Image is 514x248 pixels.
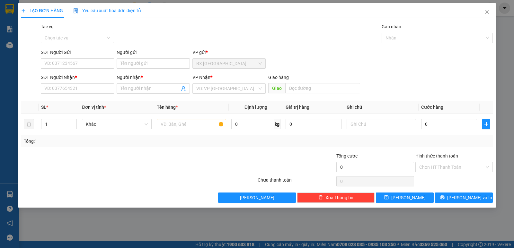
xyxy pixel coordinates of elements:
[325,194,353,201] span: Xóa Thông tin
[244,105,267,110] span: Định lượng
[482,119,490,129] button: plus
[24,119,34,129] button: delete
[157,105,178,110] span: Tên hàng
[257,176,336,188] div: Chưa thanh toán
[286,119,341,129] input: 0
[285,83,360,93] input: Dọc đường
[41,74,114,81] div: SĐT Người Nhận
[440,195,445,200] span: printer
[483,122,490,127] span: plus
[384,195,389,200] span: save
[41,24,54,29] label: Tác vụ
[218,192,296,203] button: [PERSON_NAME]
[117,74,190,81] div: Người nhận
[240,194,274,201] span: [PERSON_NAME]
[21,8,63,13] span: TẠO ĐƠN HÀNG
[347,119,416,129] input: Ghi Chú
[21,8,26,13] span: plus
[391,194,426,201] span: [PERSON_NAME]
[421,105,443,110] span: Cước hàng
[196,59,262,68] span: BX Tân Châu
[157,119,226,129] input: VD: Bàn, Ghế
[344,101,419,114] th: Ghi chú
[181,86,186,91] span: user-add
[41,49,114,56] div: SĐT Người Gửi
[336,153,358,158] span: Tổng cước
[447,194,492,201] span: [PERSON_NAME] và In
[41,105,46,110] span: SL
[192,75,210,80] span: VP Nhận
[478,3,496,21] button: Close
[24,138,199,145] div: Tổng: 1
[82,105,106,110] span: Đơn vị tính
[73,8,78,13] img: icon
[73,8,141,13] span: Yêu cầu xuất hóa đơn điện tử
[268,83,285,93] span: Giao
[297,192,375,203] button: deleteXóa Thông tin
[268,75,289,80] span: Giao hàng
[415,153,458,158] label: Hình thức thanh toán
[318,195,323,200] span: delete
[192,49,266,56] div: VP gửi
[382,24,401,29] label: Gán nhãn
[484,9,490,14] span: close
[435,192,493,203] button: printer[PERSON_NAME] và In
[274,119,280,129] span: kg
[376,192,434,203] button: save[PERSON_NAME]
[86,119,147,129] span: Khác
[117,49,190,56] div: Người gửi
[286,105,309,110] span: Giá trị hàng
